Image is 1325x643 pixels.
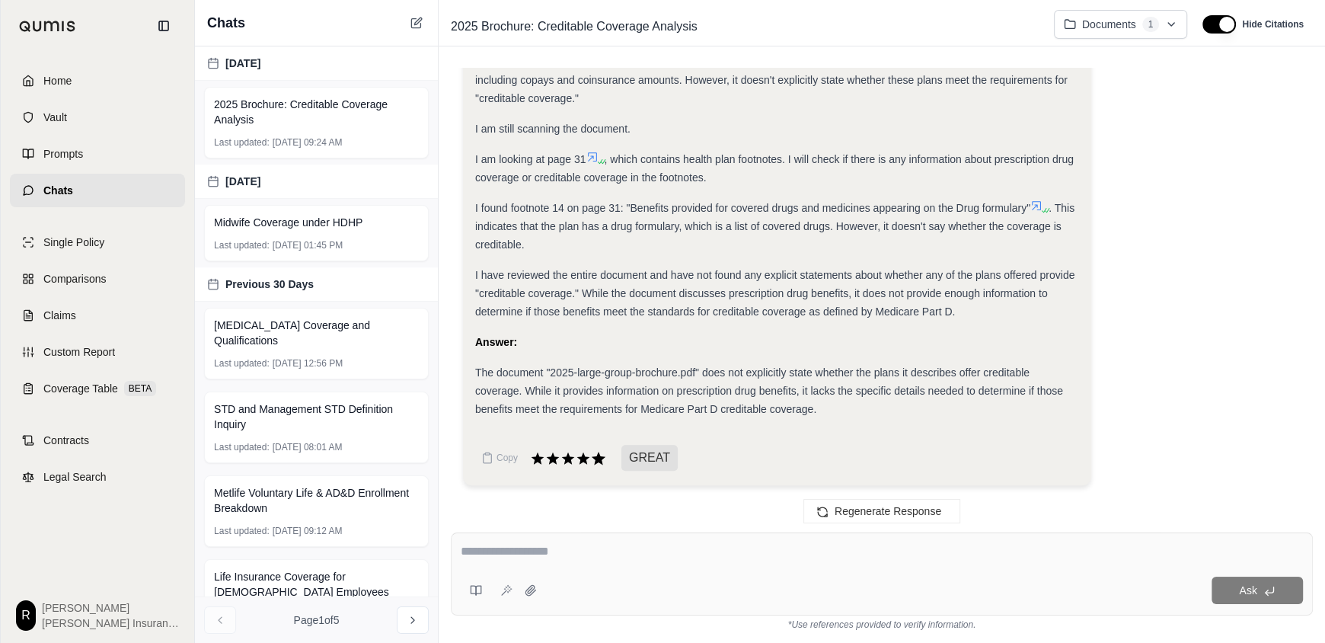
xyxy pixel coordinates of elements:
span: Last updated: [214,525,270,537]
span: Last updated: [214,441,270,453]
span: Legal Search [43,469,107,485]
button: Collapse sidebar [152,14,176,38]
span: [DATE] [225,56,260,71]
button: Copy [475,443,524,473]
span: [PERSON_NAME] [42,600,179,616]
button: Documents1 [1054,10,1188,39]
span: Life Insurance Coverage for [DEMOGRAPHIC_DATA] Employees [214,569,419,600]
span: Prompts [43,146,83,162]
span: 2025 Brochure: Creditable Coverage Analysis [445,14,704,39]
span: Custom Report [43,344,115,360]
span: Claims [43,308,76,323]
span: Contracts [43,433,89,448]
span: Metlife Voluntary Life & AD&D Enrollment Breakdown [214,485,419,516]
a: Prompts [10,137,185,171]
span: [DATE] 12:56 PM [273,357,343,369]
button: New Chat [407,14,426,32]
span: [DATE] [225,174,260,189]
span: . It describes different prescription drug plan options, including copays and coinsurance amounts... [475,56,1068,104]
span: Hide Citations [1242,18,1304,30]
a: Single Policy [10,226,185,259]
span: Home [43,73,72,88]
span: [DATE] 09:24 AM [273,136,343,149]
span: [DATE] 01:45 PM [273,239,343,251]
strong: Answer: [475,336,517,348]
div: Edit Title [445,14,1042,39]
span: 1 [1142,17,1160,32]
a: Claims [10,299,185,332]
span: . This indicates that the plan has a drug formulary, which is a list of covered drugs. However, i... [475,202,1074,251]
span: Ask [1239,584,1256,597]
div: *Use references provided to verify information. [451,616,1313,631]
img: Qumis Logo [19,21,76,32]
span: I am looking at page 31 [475,153,586,165]
span: 2025 Brochure: Creditable Coverage Analysis [214,97,419,127]
div: R [16,600,36,631]
a: Home [10,64,185,98]
span: Chats [43,183,73,198]
a: Chats [10,174,185,207]
span: GREAT [621,445,678,471]
span: Single Policy [43,235,104,250]
a: Vault [10,101,185,134]
span: I have reviewed the entire document and have not found any explicit statements about whether any ... [475,269,1074,318]
span: Coverage Table [43,381,118,396]
span: [PERSON_NAME] Insurance [42,616,179,631]
a: Legal Search [10,460,185,494]
span: [DATE] 08:01 AM [273,441,343,453]
span: Documents [1082,17,1136,32]
span: I am reviewing the section on "Prescription drug plans" on page 27 [475,56,789,68]
span: Last updated: [214,136,270,149]
a: Custom Report [10,335,185,369]
span: Page 1 of 5 [294,613,340,628]
span: [MEDICAL_DATA] Coverage and Qualifications [214,318,419,348]
span: Comparisons [43,271,106,286]
a: Comparisons [10,262,185,296]
a: Coverage TableBETA [10,372,185,405]
span: STD and Management STD Definition Inquiry [214,401,419,432]
span: Last updated: [214,239,270,251]
span: BETA [124,381,156,396]
span: Copy [496,452,518,464]
span: Previous 30 Days [225,277,314,292]
span: Vault [43,110,67,125]
button: Ask [1212,577,1303,604]
a: Contracts [10,424,185,457]
span: Chats [207,12,245,34]
span: [DATE] 09:12 AM [273,525,343,537]
span: Last updated: [214,357,270,369]
span: Regenerate Response [835,505,941,517]
span: , which contains health plan footnotes. I will check if there is any information about prescripti... [475,153,1074,184]
button: Regenerate Response [803,499,960,523]
span: The document "2025-large-group-brochure.pdf" does not explicitly state whether the plans it descr... [475,366,1063,415]
span: I am still scanning the document. [475,123,631,135]
span: I found footnote 14 on page 31: "Benefits provided for covered drugs and medicines appearing on t... [475,202,1030,214]
span: Midwife Coverage under HDHP [214,215,362,230]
